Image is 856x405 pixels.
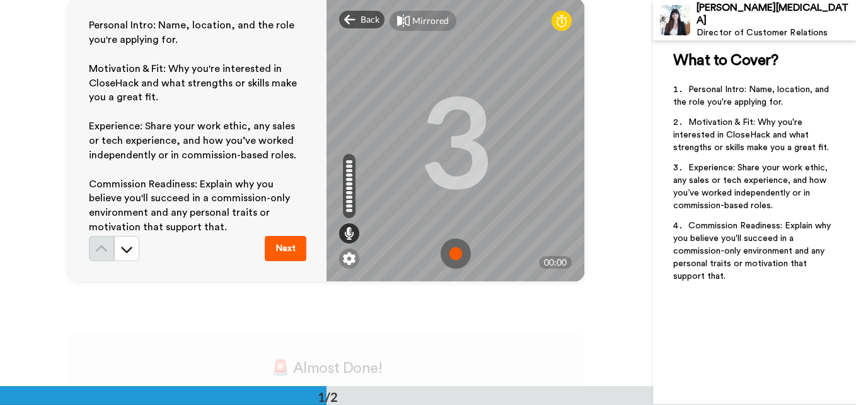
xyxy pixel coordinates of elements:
[89,64,299,103] span: Motivation & Fit: Why you're interested in CloseHack and what strengths or skills make you a grea...
[361,13,379,26] span: Back
[673,163,830,210] span: Experience: Share your work ethic, any sales or tech experience, and how you’ve worked independen...
[673,85,831,107] span: Personal Intro: Name, location, and the role you're applying for.
[89,121,298,160] span: Experience: Share your work ethic, any sales or tech experience, and how you’ve worked independen...
[673,53,778,68] span: What to Cover?
[89,179,292,233] span: Commission Readiness: Explain why you believe you'll succeed in a commission-only environment and...
[441,238,471,269] img: ic_record_start.svg
[660,5,690,35] img: Profile Image
[697,2,855,26] div: [PERSON_NAME][MEDICAL_DATA]
[265,236,306,261] button: Next
[419,93,492,187] div: 3
[697,28,855,38] div: Director of Customer Relations
[89,20,297,45] span: Personal Intro: Name, location, and the role you're applying for.
[343,252,356,265] img: ic_gear.svg
[339,11,385,28] div: Back
[673,118,829,152] span: Motivation & Fit: Why you're interested in CloseHack and what strengths or skills make you a grea...
[412,15,449,27] div: Mirrored
[673,221,833,281] span: Commission Readiness: Explain why you believe you'll succeed in a commission-only environment and...
[539,256,572,269] div: 00:00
